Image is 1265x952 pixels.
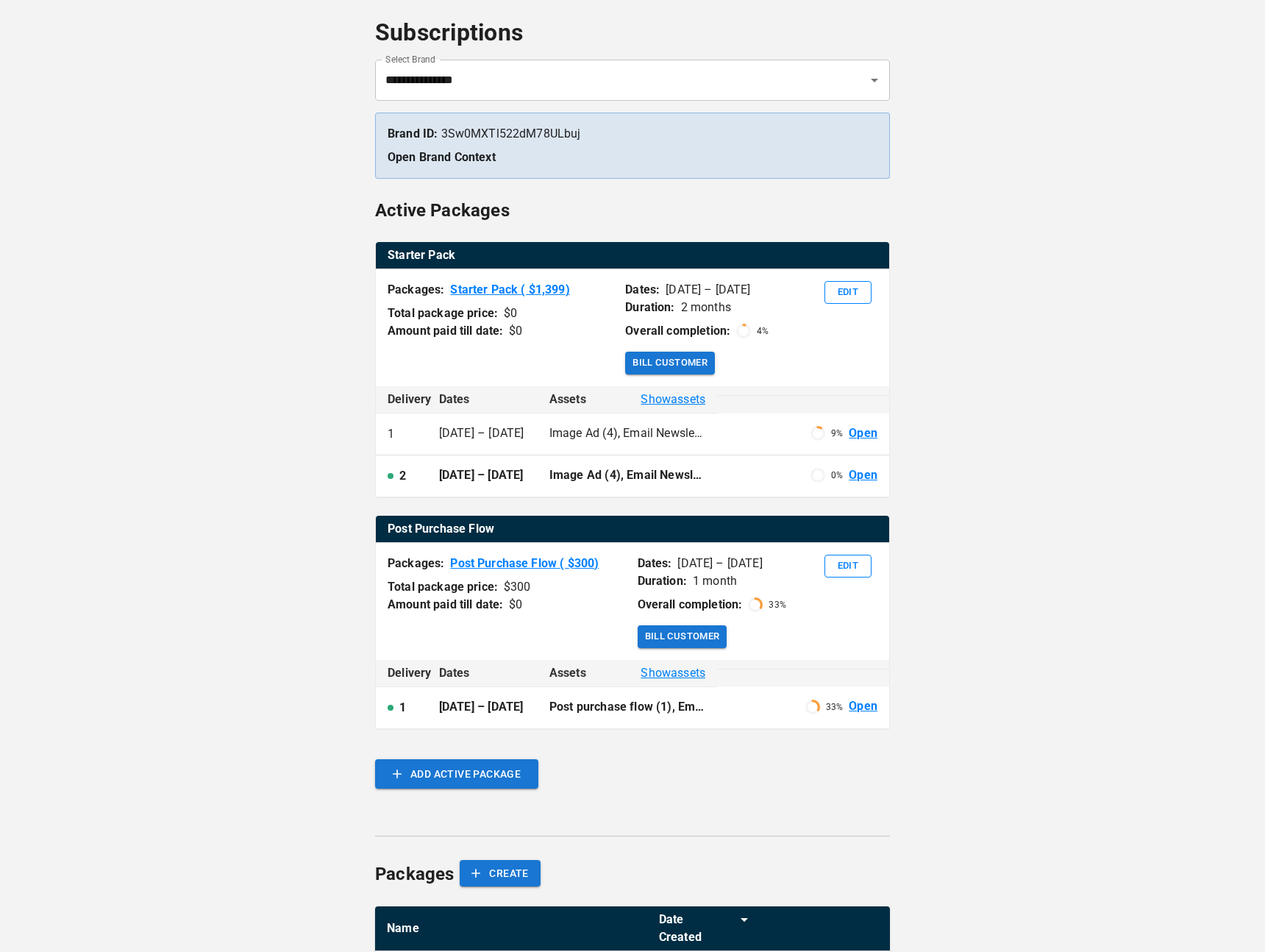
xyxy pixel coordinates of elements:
span: Show assets [641,391,705,408]
h6: Packages [375,860,454,888]
div: $ 0 [509,596,522,614]
th: Dates [427,386,538,413]
button: Bill Customer [638,625,727,648]
p: 2 [399,467,406,485]
button: Edit [824,281,872,304]
button: Open [864,70,885,90]
p: 1 month [693,572,737,590]
div: Assets [549,664,705,682]
p: Image Ad (4), Email Newsletter (4), Email setup (9), Ad campaign optimisation (1), Email Flow (5)... [549,425,705,442]
p: Overall completion: [638,596,743,614]
td: [DATE] – [DATE] [427,455,538,497]
p: 9 % [831,427,843,440]
p: [DATE] – [DATE] [677,555,762,572]
th: Name [375,906,647,951]
p: 4 % [757,324,769,338]
div: $ 0 [509,322,522,340]
div: $ 0 [504,305,517,322]
a: Starter Pack ( $1,399) [450,281,569,299]
th: Dates [427,660,538,687]
td: [DATE] – [DATE] [427,686,538,728]
a: Open [849,698,877,715]
span: Show assets [641,664,705,682]
div: $ 300 [504,578,531,596]
p: Overall completion: [625,322,730,340]
th: Delivery [376,660,427,687]
strong: Brand ID: [388,127,438,141]
p: 1 [399,699,406,717]
a: Open [849,425,877,442]
p: [DATE] – [DATE] [666,281,750,299]
p: 33 % [826,700,843,714]
p: Dates: [638,555,672,572]
button: ADD ACTIVE PACKAGE [375,759,538,789]
p: Duration: [638,572,687,590]
label: Select Brand [385,53,435,65]
td: [DATE] – [DATE] [427,413,538,455]
p: 2 months [681,299,731,316]
p: 1 [388,425,394,443]
button: CREATE [460,860,540,887]
a: Open Brand Context [388,150,496,164]
h4: Subscriptions [375,18,890,48]
th: Delivery [376,386,427,413]
div: Assets [549,391,705,408]
p: Post purchase flow (1), Email setup (1) [549,699,705,716]
p: Total package price: [388,578,498,596]
table: active packages table [376,516,889,543]
p: Amount paid till date: [388,596,503,614]
p: Dates: [625,281,660,299]
table: active packages table [376,242,889,269]
p: 33 % [769,598,785,611]
a: Post Purchase Flow ( $300) [450,555,599,572]
div: Date Created [659,911,730,946]
h6: Active Packages [375,196,510,224]
button: Bill Customer [625,352,715,374]
p: Packages: [388,555,444,572]
p: Duration: [625,299,674,316]
th: Starter Pack [376,242,889,269]
th: Post Purchase Flow [376,516,889,543]
button: Edit [824,555,872,578]
p: Amount paid till date: [388,322,503,340]
p: 0 % [831,469,843,482]
p: 3Sw0MXTl522dM78ULbuj [388,125,877,143]
p: Packages: [388,281,444,299]
a: Open [849,467,877,484]
p: Image Ad (4), Email Newsletter (4), Email setup (4), Ad campaign optimisation (1), Remix Video (2) [549,467,705,484]
p: Total package price: [388,305,498,322]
